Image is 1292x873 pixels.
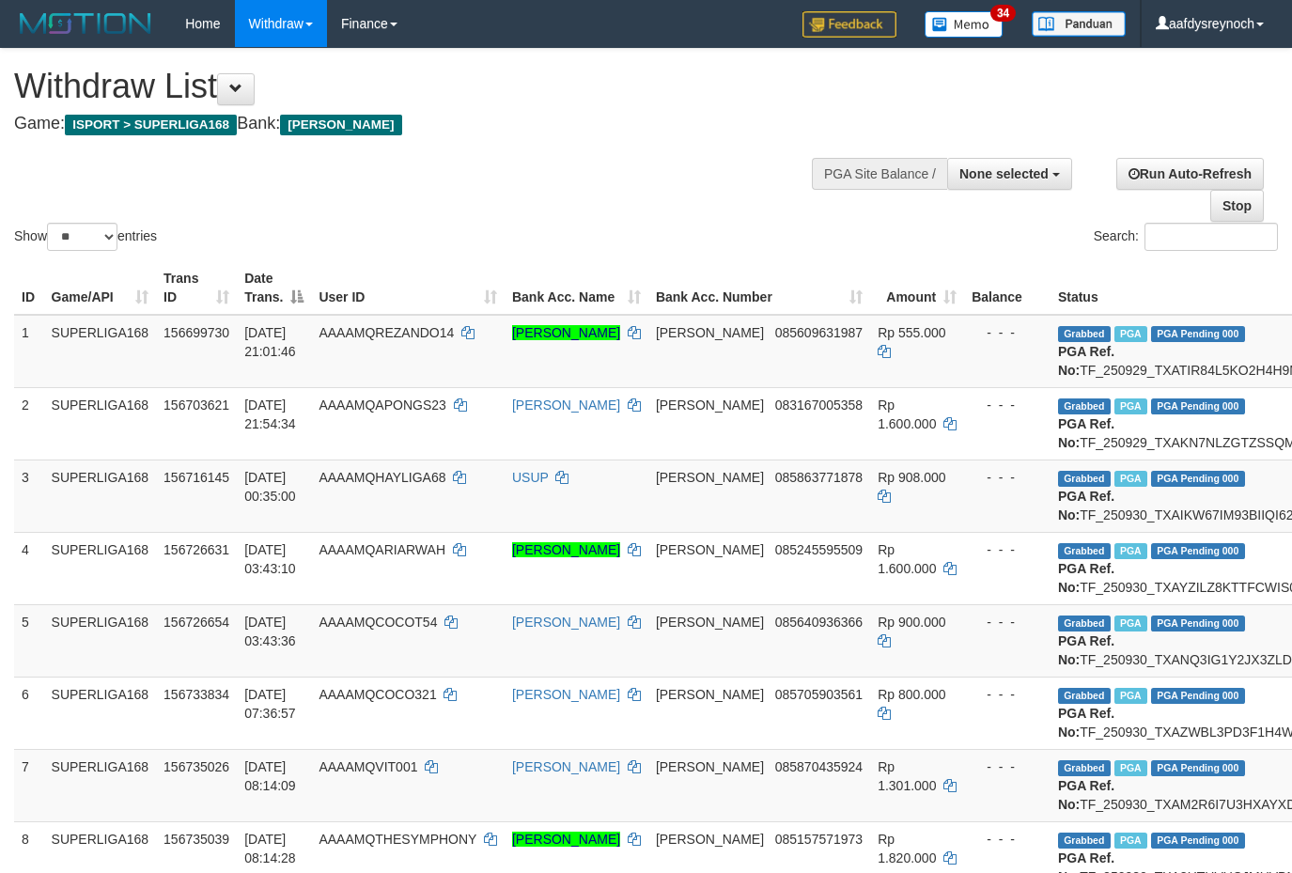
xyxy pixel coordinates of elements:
[44,749,157,821] td: SUPERLIGA168
[656,615,764,630] span: [PERSON_NAME]
[244,615,296,648] span: [DATE] 03:43:36
[775,687,863,702] span: Copy 085705903561 to clipboard
[878,398,936,431] span: Rp 1.600.000
[244,542,296,576] span: [DATE] 03:43:10
[1058,633,1114,667] b: PGA Ref. No:
[14,223,157,251] label: Show entries
[775,470,863,485] span: Copy 085863771878 to clipboard
[14,261,44,315] th: ID
[1151,760,1245,776] span: PGA Pending
[1032,11,1126,37] img: panduan.png
[1058,833,1111,849] span: Grabbed
[1114,616,1147,631] span: Marked by aafchhiseyha
[14,604,44,677] td: 5
[656,759,764,774] span: [PERSON_NAME]
[280,115,401,135] span: [PERSON_NAME]
[319,687,436,702] span: AAAAMQCOCO321
[1058,543,1111,559] span: Grabbed
[1151,326,1245,342] span: PGA Pending
[163,325,229,340] span: 156699730
[775,325,863,340] span: Copy 085609631987 to clipboard
[311,261,505,315] th: User ID: activate to sort column ascending
[1058,706,1114,740] b: PGA Ref. No:
[319,470,445,485] span: AAAAMQHAYLIGA68
[44,387,157,460] td: SUPERLIGA168
[1058,778,1114,812] b: PGA Ref. No:
[1210,190,1264,222] a: Stop
[14,460,44,532] td: 3
[319,542,445,557] span: AAAAMQARIARWAH
[972,685,1043,704] div: - - -
[656,398,764,413] span: [PERSON_NAME]
[163,687,229,702] span: 156733834
[244,832,296,865] span: [DATE] 08:14:28
[964,261,1051,315] th: Balance
[775,542,863,557] span: Copy 085245595509 to clipboard
[870,261,964,315] th: Amount: activate to sort column ascending
[244,759,296,793] span: [DATE] 08:14:09
[512,687,620,702] a: [PERSON_NAME]
[878,759,936,793] span: Rp 1.301.000
[775,615,863,630] span: Copy 085640936366 to clipboard
[163,615,229,630] span: 156726654
[1058,688,1111,704] span: Grabbed
[14,749,44,821] td: 7
[14,115,843,133] h4: Game: Bank:
[1151,398,1245,414] span: PGA Pending
[1114,398,1147,414] span: Marked by aafchhiseyha
[1094,223,1278,251] label: Search:
[1151,833,1245,849] span: PGA Pending
[244,325,296,359] span: [DATE] 21:01:46
[512,398,620,413] a: [PERSON_NAME]
[512,759,620,774] a: [PERSON_NAME]
[512,542,620,557] a: [PERSON_NAME]
[1114,326,1147,342] span: Marked by aafchhiseyha
[775,759,863,774] span: Copy 085870435924 to clipboard
[878,470,945,485] span: Rp 908.000
[244,470,296,504] span: [DATE] 00:35:00
[1144,223,1278,251] input: Search:
[656,542,764,557] span: [PERSON_NAME]
[14,387,44,460] td: 2
[14,315,44,388] td: 1
[244,687,296,721] span: [DATE] 07:36:57
[1058,489,1114,522] b: PGA Ref. No:
[44,460,157,532] td: SUPERLIGA168
[44,261,157,315] th: Game/API: activate to sort column ascending
[1058,760,1111,776] span: Grabbed
[156,261,237,315] th: Trans ID: activate to sort column ascending
[972,396,1043,414] div: - - -
[648,261,870,315] th: Bank Acc. Number: activate to sort column ascending
[163,542,229,557] span: 156726631
[1151,616,1245,631] span: PGA Pending
[990,5,1016,22] span: 34
[878,542,936,576] span: Rp 1.600.000
[163,398,229,413] span: 156703621
[512,615,620,630] a: [PERSON_NAME]
[959,166,1049,181] span: None selected
[947,158,1072,190] button: None selected
[656,325,764,340] span: [PERSON_NAME]
[878,687,945,702] span: Rp 800.000
[1058,344,1114,378] b: PGA Ref. No:
[1151,471,1245,487] span: PGA Pending
[656,687,764,702] span: [PERSON_NAME]
[512,470,549,485] a: USUP
[319,398,445,413] span: AAAAMQAPONGS23
[1114,471,1147,487] span: Marked by aafchhiseyha
[14,532,44,604] td: 4
[972,830,1043,849] div: - - -
[775,398,863,413] span: Copy 083167005358 to clipboard
[319,325,454,340] span: AAAAMQREZANDO14
[1114,760,1147,776] span: Marked by aafchhiseyha
[802,11,896,38] img: Feedback.jpg
[656,832,764,847] span: [PERSON_NAME]
[512,832,620,847] a: [PERSON_NAME]
[319,615,437,630] span: AAAAMQCOCOT54
[878,832,936,865] span: Rp 1.820.000
[44,315,157,388] td: SUPERLIGA168
[47,223,117,251] select: Showentries
[14,677,44,749] td: 6
[775,832,863,847] span: Copy 085157571973 to clipboard
[1114,543,1147,559] span: Marked by aafchhiseyha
